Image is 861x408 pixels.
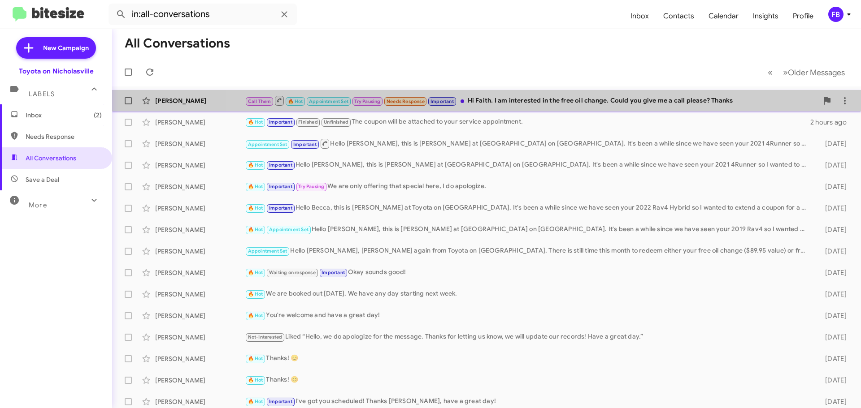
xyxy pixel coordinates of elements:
div: Thanks! 😊 [245,375,811,385]
span: Waiting on response [269,270,316,275]
span: » [783,67,788,78]
span: Older Messages [788,68,845,77]
div: [DATE] [811,376,854,385]
div: [DATE] [811,161,854,170]
span: Try Pausing [298,184,324,189]
div: Hello [PERSON_NAME], this is [PERSON_NAME] at [GEOGRAPHIC_DATA] on [GEOGRAPHIC_DATA]. It's been a... [245,160,811,170]
h1: All Conversations [125,36,230,51]
div: [DATE] [811,247,854,256]
span: 🔥 Hot [248,399,263,404]
span: « [768,67,773,78]
div: [PERSON_NAME] [155,354,245,363]
div: Hello [PERSON_NAME], [PERSON_NAME] again from Toyota on [GEOGRAPHIC_DATA]. There is still time th... [245,246,811,256]
div: [PERSON_NAME] [155,204,245,213]
div: [PERSON_NAME] [155,118,245,127]
div: Hello [PERSON_NAME], this is [PERSON_NAME] at [GEOGRAPHIC_DATA] on [GEOGRAPHIC_DATA]. It's been a... [245,224,811,235]
span: 🔥 Hot [248,119,263,125]
div: You're welcome and have a great day! [245,310,811,321]
span: Important [269,119,292,125]
span: 🔥 Hot [248,377,263,383]
div: The coupon will be attached to your service appointment. [245,117,810,127]
div: Liked “Hello, we do apologize for the message. Thanks for letting us know, we will update our rec... [245,332,811,342]
div: [PERSON_NAME] [155,139,245,148]
div: [PERSON_NAME] [155,225,245,234]
div: [PERSON_NAME] [155,96,245,105]
div: [PERSON_NAME] [155,397,245,406]
span: Needs Response [26,132,102,141]
div: [PERSON_NAME] [155,247,245,256]
span: 🔥 Hot [248,270,263,275]
div: Hello [PERSON_NAME], this is [PERSON_NAME] at [GEOGRAPHIC_DATA] on [GEOGRAPHIC_DATA]. It's been a... [245,138,811,149]
div: [PERSON_NAME] [155,376,245,385]
div: [PERSON_NAME] [155,290,245,299]
span: Important [269,162,292,168]
span: Appointment Set [269,227,309,232]
span: Needs Response [387,99,425,104]
input: Search [109,4,297,25]
span: Appointment Set [248,142,287,147]
span: 🔥 Hot [248,227,263,232]
div: [DATE] [811,204,854,213]
span: Call Them [248,99,271,104]
span: Not-Interested [248,334,283,340]
div: [DATE] [811,268,854,277]
span: Finished [298,119,318,125]
span: 🔥 Hot [288,99,303,104]
span: Important [269,205,292,211]
div: [PERSON_NAME] [155,161,245,170]
div: 2 hours ago [810,118,854,127]
button: Next [778,63,850,82]
div: We are only offering that special here, I do apologize. [245,181,811,192]
button: FB [821,7,851,22]
button: Previous [762,63,778,82]
span: 🔥 Hot [248,356,263,361]
div: [DATE] [811,139,854,148]
div: I've got you scheduled! Thanks [PERSON_NAME], have a great day! [245,396,811,407]
span: Important [430,99,454,104]
div: Toyota on Nicholasville [19,67,94,76]
span: More [29,201,47,209]
span: Appointment Set [248,248,287,254]
div: We are booked out [DATE]. We have any day starting next week. [245,289,811,299]
a: Profile [786,3,821,29]
div: [PERSON_NAME] [155,182,245,191]
div: [DATE] [811,311,854,320]
a: Calendar [701,3,746,29]
span: New Campaign [43,43,89,52]
span: Important [322,270,345,275]
a: Inbox [623,3,656,29]
nav: Page navigation example [763,63,850,82]
span: Insights [746,3,786,29]
span: (2) [94,111,102,120]
span: 🔥 Hot [248,205,263,211]
div: [DATE] [811,397,854,406]
div: [DATE] [811,354,854,363]
div: [PERSON_NAME] [155,333,245,342]
span: 🔥 Hot [248,313,263,318]
div: Okay sounds good! [245,267,811,278]
div: [DATE] [811,290,854,299]
span: Appointment Set [309,99,348,104]
div: [PERSON_NAME] [155,311,245,320]
span: Important [293,142,317,147]
span: Unfinished [324,119,348,125]
div: [DATE] [811,333,854,342]
div: Hi Faith. I am interested in the free oil change. Could you give me a call please? Thanks [245,95,818,106]
div: [DATE] [811,225,854,234]
div: Hello Becca, this is [PERSON_NAME] at Toyota on [GEOGRAPHIC_DATA]. It's been a while since we hav... [245,203,811,213]
span: 🔥 Hot [248,184,263,189]
div: FB [828,7,844,22]
span: 🔥 Hot [248,162,263,168]
span: Inbox [26,111,102,120]
span: All Conversations [26,154,76,163]
a: New Campaign [16,37,96,59]
span: Important [269,184,292,189]
span: Try Pausing [354,99,380,104]
div: [PERSON_NAME] [155,268,245,277]
a: Contacts [656,3,701,29]
span: 🔥 Hot [248,291,263,297]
